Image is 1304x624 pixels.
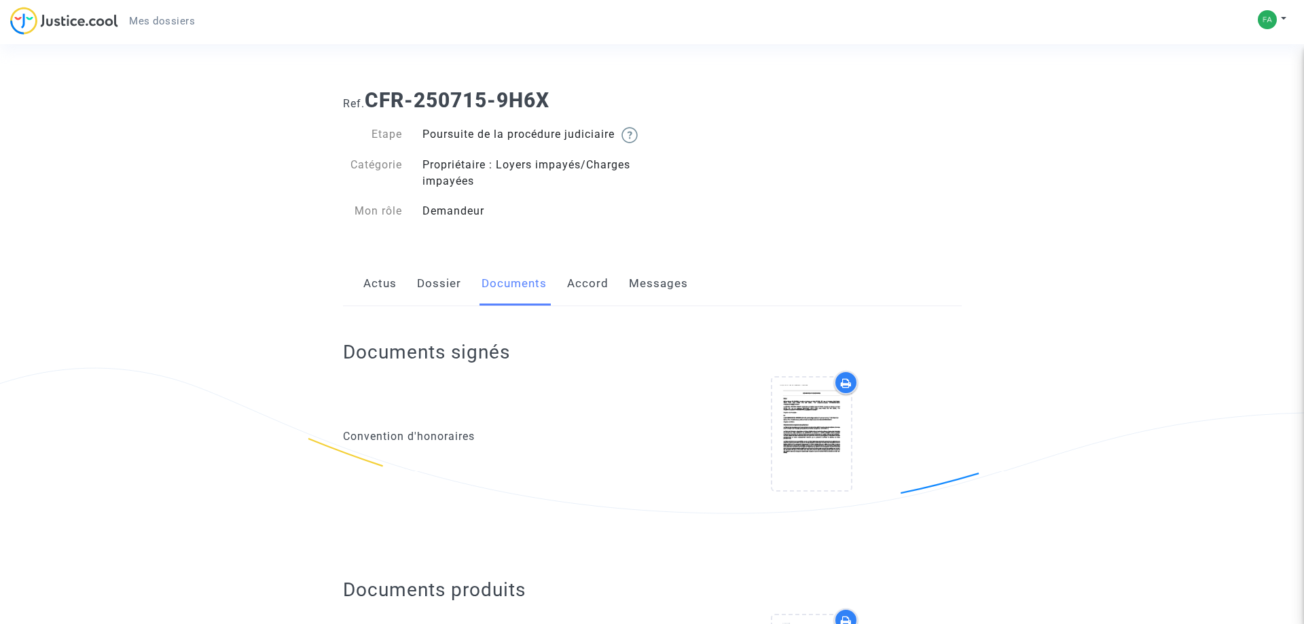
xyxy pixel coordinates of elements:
div: Catégorie [333,157,413,189]
div: Poursuite de la procédure judiciaire [412,126,652,143]
img: help.svg [621,127,638,143]
div: Mon rôle [333,203,413,219]
a: Documents [482,261,547,306]
a: Dossier [417,261,461,306]
h2: Documents signés [343,340,510,364]
div: Etape [333,126,413,143]
a: Mes dossiers [118,11,206,31]
img: jc-logo.svg [10,7,118,35]
div: Propriétaire : Loyers impayés/Charges impayées [412,157,652,189]
span: Mes dossiers [129,15,195,27]
div: Demandeur [412,203,652,219]
a: Messages [629,261,688,306]
img: 2b9c5c8fcb03b275ff8f4ac0ea7a220b [1258,10,1277,29]
span: Ref. [343,97,365,110]
b: CFR-250715-9H6X [365,88,549,112]
h2: Documents produits [343,578,962,602]
a: Accord [567,261,609,306]
div: Convention d'honoraires [343,428,642,445]
a: Actus [363,261,397,306]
